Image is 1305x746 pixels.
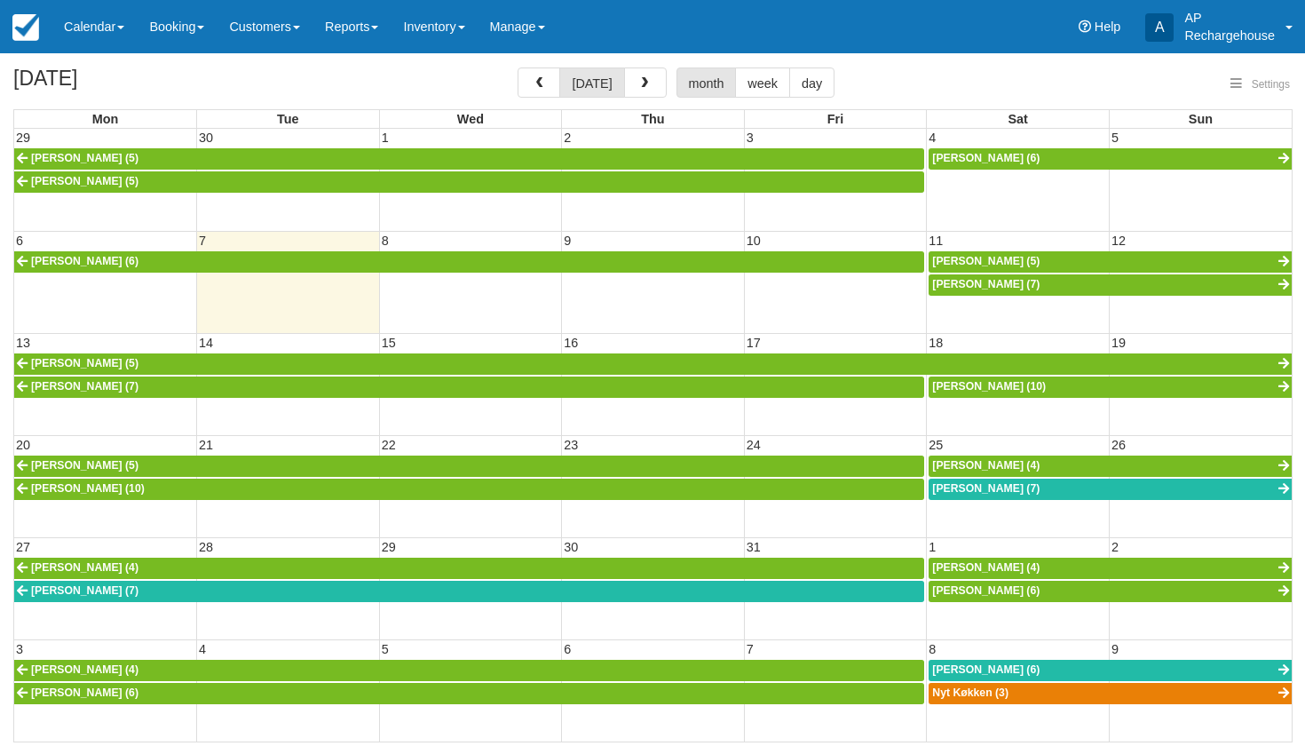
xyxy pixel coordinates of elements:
[745,234,763,248] span: 10
[927,336,945,350] span: 18
[929,148,1292,170] a: [PERSON_NAME] (6)
[14,660,924,681] a: [PERSON_NAME] (4)
[1079,20,1091,33] i: Help
[1095,20,1121,34] span: Help
[562,642,573,656] span: 6
[1110,540,1120,554] span: 2
[380,540,398,554] span: 29
[380,642,391,656] span: 5
[745,131,755,145] span: 3
[1252,78,1290,91] span: Settings
[31,584,138,597] span: [PERSON_NAME] (7)
[929,274,1292,296] a: [PERSON_NAME] (7)
[14,234,25,248] span: 6
[380,234,391,248] span: 8
[641,112,664,126] span: Thu
[1220,72,1301,98] button: Settings
[31,255,138,267] span: [PERSON_NAME] (6)
[745,540,763,554] span: 31
[745,642,755,656] span: 7
[1008,112,1027,126] span: Sat
[457,112,484,126] span: Wed
[932,584,1040,597] span: [PERSON_NAME] (6)
[929,479,1292,500] a: [PERSON_NAME] (7)
[676,67,737,98] button: month
[1145,13,1174,42] div: A
[31,459,138,472] span: [PERSON_NAME] (5)
[929,581,1292,602] a: [PERSON_NAME] (6)
[932,152,1040,164] span: [PERSON_NAME] (6)
[14,558,924,579] a: [PERSON_NAME] (4)
[562,540,580,554] span: 30
[1110,438,1127,452] span: 26
[14,642,25,656] span: 3
[31,663,138,676] span: [PERSON_NAME] (4)
[14,377,924,398] a: [PERSON_NAME] (7)
[929,456,1292,477] a: [PERSON_NAME] (4)
[562,234,573,248] span: 9
[380,336,398,350] span: 15
[31,482,145,495] span: [PERSON_NAME] (10)
[14,540,32,554] span: 27
[932,459,1040,472] span: [PERSON_NAME] (4)
[932,663,1040,676] span: [PERSON_NAME] (6)
[197,234,208,248] span: 7
[13,67,238,100] h2: [DATE]
[735,67,790,98] button: week
[14,336,32,350] span: 13
[932,380,1046,393] span: [PERSON_NAME] (10)
[14,171,924,193] a: [PERSON_NAME] (5)
[31,175,138,187] span: [PERSON_NAME] (5)
[1110,336,1127,350] span: 19
[927,438,945,452] span: 25
[197,642,208,656] span: 4
[932,686,1008,699] span: Nyt Køkken (3)
[562,438,580,452] span: 23
[31,357,138,369] span: [PERSON_NAME] (5)
[827,112,843,126] span: Fri
[12,14,39,41] img: checkfront-main-nav-mini-logo.png
[380,131,391,145] span: 1
[197,438,215,452] span: 21
[932,561,1040,574] span: [PERSON_NAME] (4)
[927,642,937,656] span: 8
[14,148,924,170] a: [PERSON_NAME] (5)
[1110,234,1127,248] span: 12
[14,131,32,145] span: 29
[14,683,924,704] a: [PERSON_NAME] (6)
[31,380,138,393] span: [PERSON_NAME] (7)
[927,540,937,554] span: 1
[932,255,1040,267] span: [PERSON_NAME] (5)
[932,278,1040,290] span: [PERSON_NAME] (7)
[929,558,1292,579] a: [PERSON_NAME] (4)
[1184,27,1275,44] p: Rechargehouse
[929,683,1292,704] a: Nyt Køkken (3)
[562,336,580,350] span: 16
[277,112,299,126] span: Tue
[932,482,1040,495] span: [PERSON_NAME] (7)
[197,131,215,145] span: 30
[31,152,138,164] span: [PERSON_NAME] (5)
[14,353,1292,375] a: [PERSON_NAME] (5)
[745,438,763,452] span: 24
[1184,9,1275,27] p: AP
[14,438,32,452] span: 20
[197,336,215,350] span: 14
[559,67,624,98] button: [DATE]
[929,660,1292,681] a: [PERSON_NAME] (6)
[562,131,573,145] span: 2
[380,438,398,452] span: 22
[14,251,924,273] a: [PERSON_NAME] (6)
[197,540,215,554] span: 28
[929,377,1292,398] a: [PERSON_NAME] (10)
[92,112,119,126] span: Mon
[31,686,138,699] span: [PERSON_NAME] (6)
[927,234,945,248] span: 11
[14,581,924,602] a: [PERSON_NAME] (7)
[14,456,924,477] a: [PERSON_NAME] (5)
[929,251,1292,273] a: [PERSON_NAME] (5)
[14,479,924,500] a: [PERSON_NAME] (10)
[31,561,138,574] span: [PERSON_NAME] (4)
[927,131,937,145] span: 4
[789,67,834,98] button: day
